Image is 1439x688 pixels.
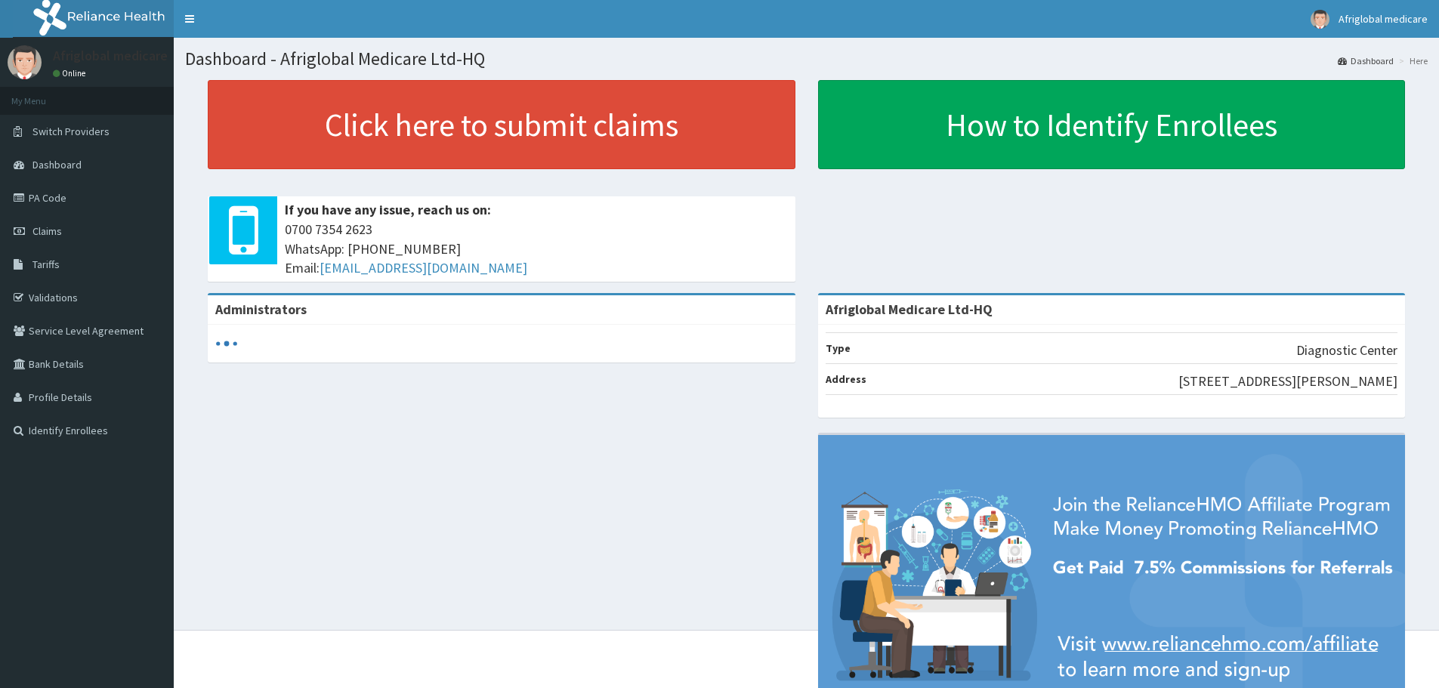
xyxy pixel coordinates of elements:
[818,80,1406,169] a: How to Identify Enrollees
[215,301,307,318] b: Administrators
[1296,341,1397,360] p: Diagnostic Center
[208,80,795,169] a: Click here to submit claims
[1311,10,1329,29] img: User Image
[1338,54,1394,67] a: Dashboard
[1339,12,1428,26] span: Afriglobal medicare
[32,125,110,138] span: Switch Providers
[215,332,238,355] svg: audio-loading
[53,68,89,79] a: Online
[32,224,62,238] span: Claims
[826,372,866,386] b: Address
[53,49,168,63] p: Afriglobal medicare
[185,49,1428,69] h1: Dashboard - Afriglobal Medicare Ltd-HQ
[32,158,82,171] span: Dashboard
[285,220,788,278] span: 0700 7354 2623 WhatsApp: [PHONE_NUMBER] Email:
[826,301,993,318] strong: Afriglobal Medicare Ltd-HQ
[285,201,491,218] b: If you have any issue, reach us on:
[32,258,60,271] span: Tariffs
[1395,54,1428,67] li: Here
[1178,372,1397,391] p: [STREET_ADDRESS][PERSON_NAME]
[826,341,851,355] b: Type
[320,259,527,276] a: [EMAIL_ADDRESS][DOMAIN_NAME]
[8,45,42,79] img: User Image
